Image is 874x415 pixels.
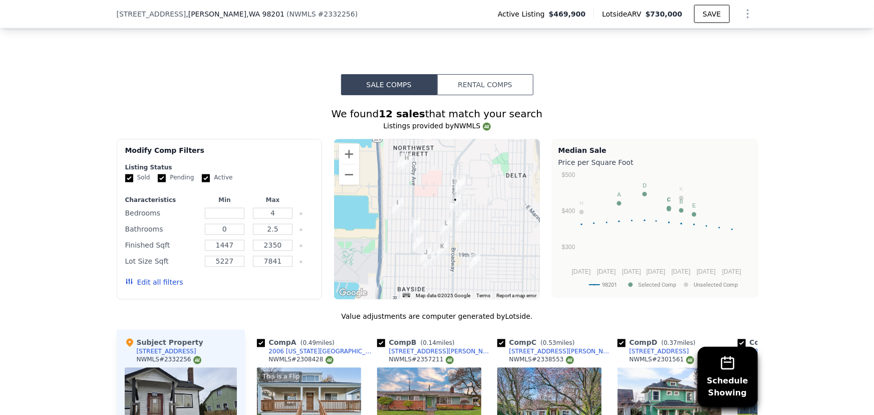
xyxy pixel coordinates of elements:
[303,340,317,347] span: 0.49
[117,312,758,322] div: Value adjustments are computer generated by Lotside .
[561,207,575,215] text: $400
[450,195,461,212] div: 1501 Broadway
[125,174,150,182] label: Sold
[257,338,339,348] div: Comp A
[646,10,683,18] span: $730,000
[671,268,690,275] text: [DATE]
[137,356,201,364] div: NWMLS # 2332256
[389,348,493,356] div: [STREET_ADDRESS][PERSON_NAME]
[454,177,465,194] div: 1322 Mcdougall Ave
[618,338,700,348] div: Comp D
[299,244,303,248] button: Clear
[269,356,334,364] div: NWMLS # 2308428
[257,348,373,356] a: 2006 [US_STATE][GEOGRAPHIC_DATA]
[722,268,741,275] text: [DATE]
[566,356,574,364] img: NWMLS Logo
[392,198,403,215] div: 1515 Rucker Ave
[686,356,694,364] img: NWMLS Logo
[202,196,246,204] div: Min
[602,9,645,19] span: Lotside ARV
[337,287,370,300] a: Open this area in Google Maps (opens a new window)
[561,171,575,178] text: $500
[646,268,665,275] text: [DATE]
[125,164,314,172] div: Listing Status
[410,218,421,235] div: 1705 Colby Ave
[441,219,452,236] div: 1705 Lombard Ave
[416,293,471,299] span: Map data ©2025 Google
[630,356,694,364] div: NWMLS # 2301561
[297,340,339,347] span: ( miles)
[299,260,303,264] button: Clear
[738,4,758,24] button: Show Options
[667,197,671,203] text: F
[125,206,199,221] div: Bedrooms
[125,146,314,164] div: Modify Comp Filters
[638,282,676,288] text: Selected Comp
[401,153,412,170] div: 1119 Hoyt Ave
[437,242,448,259] div: 1906 Lombard Ave
[497,293,537,299] a: Report a map error
[379,108,425,120] strong: 12 sales
[497,348,614,356] a: [STREET_ADDRESS][PERSON_NAME]
[326,356,334,364] img: NWMLS Logo
[483,123,491,131] img: NWMLS Logo
[617,192,621,198] text: A
[622,268,641,275] text: [DATE]
[558,146,751,156] div: Median Sale
[664,340,677,347] span: 0.37
[597,268,616,275] text: [DATE]
[251,196,295,204] div: Max
[269,348,373,356] div: 2006 [US_STATE][GEOGRAPHIC_DATA]
[397,153,408,170] div: 1118 Hoyt Ave
[692,203,696,209] text: E
[117,107,758,121] div: We found that match your search
[536,340,578,347] span: ( miles)
[125,255,199,269] div: Lot Size Sqft
[403,293,410,298] button: Keyboard shortcuts
[679,186,683,192] text: K
[377,348,493,356] a: [STREET_ADDRESS][PERSON_NAME]
[477,293,491,299] a: Terms (opens in new tab)
[498,9,549,19] span: Active Listing
[341,74,437,95] button: Sale Comps
[509,348,614,356] div: [STREET_ADDRESS][PERSON_NAME]
[579,200,584,206] text: H
[125,196,199,204] div: Characteristics
[497,338,579,348] div: Comp C
[694,5,729,23] button: SAVE
[193,356,201,364] img: NWMLS Logo
[202,174,232,182] label: Active
[679,199,683,205] text: B
[509,356,574,364] div: NWMLS # 2338553
[558,156,751,170] div: Price per Square Foot
[469,254,480,271] div: 2006 Virginia Ave
[246,10,284,18] span: , WA 98201
[630,348,689,356] div: [STREET_ADDRESS]
[738,338,819,348] div: Comp E
[299,228,303,232] button: Clear
[549,9,586,19] span: $469,900
[125,278,183,288] button: Edit all filters
[202,174,210,182] input: Active
[618,348,689,356] a: [STREET_ADDRESS]
[186,9,284,19] span: , [PERSON_NAME]
[137,348,196,356] div: [STREET_ADDRESS]
[698,347,758,407] button: ScheduleShowing
[377,338,459,348] div: Comp B
[117,121,758,131] div: Listings provided by NWMLS
[420,248,431,265] div: 1926 Rockefeller Ave
[558,170,751,295] svg: A chart.
[339,165,359,185] button: Zoom out
[437,74,533,95] button: Rental Comps
[458,210,469,227] div: 1615 Mcdougall Ave
[339,144,359,164] button: Zoom in
[658,340,700,347] span: ( miles)
[694,282,738,288] text: Unselected Comp
[389,356,454,364] div: NWMLS # 2357211
[643,182,647,188] text: D
[667,196,671,202] text: C
[318,10,355,18] span: # 2332256
[286,9,358,19] div: ( )
[125,239,199,253] div: Finished Sqft
[158,174,166,182] input: Pending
